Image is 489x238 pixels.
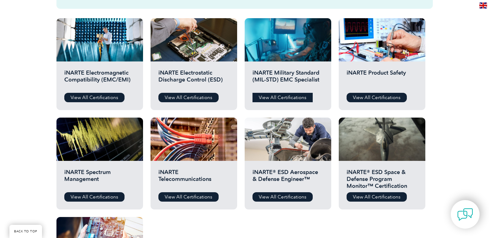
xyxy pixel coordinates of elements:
h2: iNARTE Electromagnetic Compatibility (EMC/EMI) [64,69,135,88]
a: View All Certifications [252,93,313,102]
a: View All Certifications [347,192,407,202]
a: View All Certifications [64,93,125,102]
a: BACK TO TOP [9,225,42,238]
a: View All Certifications [64,192,125,202]
img: contact-chat.png [457,207,473,222]
h2: iNARTE® ESD Space & Defense Program Monitor™ Certification [347,169,417,188]
img: en [479,3,487,8]
a: View All Certifications [158,93,219,102]
h2: iNARTE Spectrum Management [64,169,135,188]
h2: iNARTE Electrostatic Discharge Control (ESD) [158,69,229,88]
a: View All Certifications [158,192,219,202]
h2: iNARTE Telecommunications [158,169,229,188]
a: View All Certifications [252,192,313,202]
h2: iNARTE Military Standard (MIL-STD) EMC Specialist [252,69,323,88]
h2: iNARTE® ESD Aerospace & Defense Engineer™ [252,169,323,188]
a: View All Certifications [347,93,407,102]
h2: iNARTE Product Safety [347,69,417,88]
